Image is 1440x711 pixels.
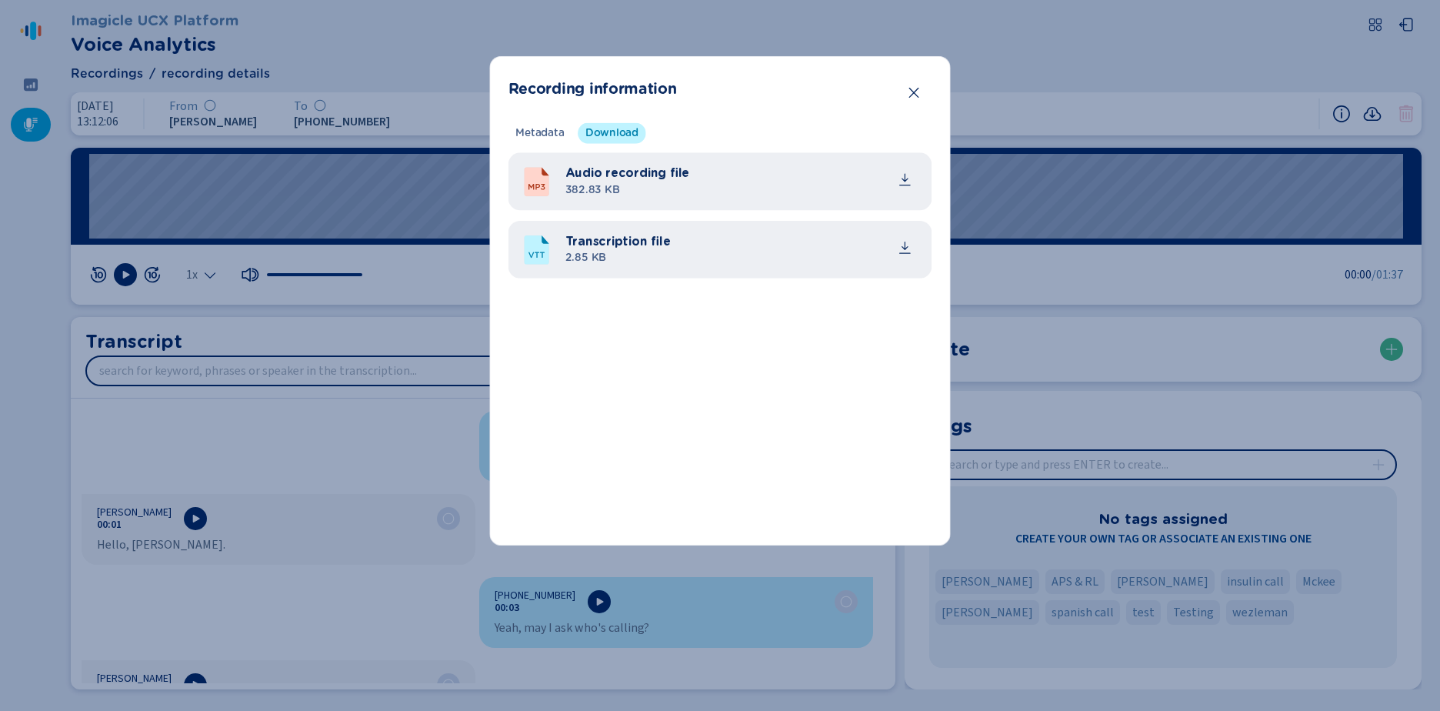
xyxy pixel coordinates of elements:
[890,165,920,195] button: common.download
[565,232,920,266] div: transcription_20251014_13126_JuanMontenegro-+18587523047.vtt.txt
[565,232,671,250] span: Transcription file
[565,165,920,199] div: audio_20251014_13126_JuanMontenegro-+18587523047.mp3
[565,182,690,198] span: 382.83 KB
[898,240,912,255] svg: download
[565,165,690,182] span: Audio recording file
[515,125,564,140] span: Metadata
[890,232,920,262] button: common.download
[898,172,912,187] div: Download file
[898,240,912,255] div: Download file
[565,251,671,266] span: 2.85 KB
[520,233,553,266] svg: VTTFile
[508,75,932,105] header: Recording information
[520,165,553,198] svg: MP3File
[899,78,929,108] button: Close
[898,172,912,187] svg: download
